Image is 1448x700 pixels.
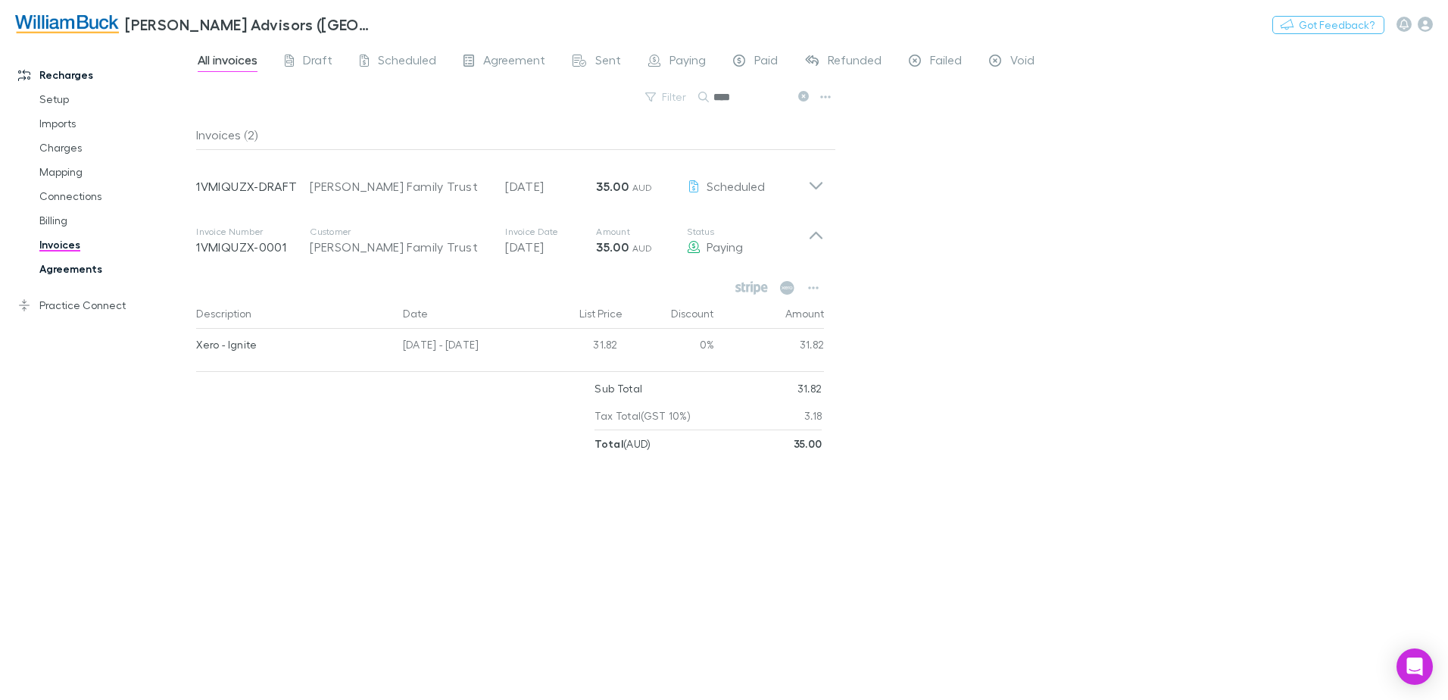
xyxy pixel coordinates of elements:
span: Paying [669,52,706,72]
p: 31.82 [797,375,822,402]
p: 1VMIQUZX-0001 [196,238,310,256]
span: Scheduled [378,52,436,72]
span: Paid [754,52,778,72]
strong: 35.00 [596,239,629,255]
h3: [PERSON_NAME] Advisors ([GEOGRAPHIC_DATA]) Pty Ltd [125,15,376,33]
strong: 35.00 [794,437,822,450]
p: Tax Total (GST 10%) [594,402,691,430]
span: Failed [930,52,962,72]
span: AUD [632,182,653,193]
div: [PERSON_NAME] Family Trust [310,177,490,195]
span: Refunded [828,52,882,72]
strong: Total [594,437,623,450]
div: 1VMIQUZX-DRAFT[PERSON_NAME] Family Trust[DATE]35.00 AUDScheduled [184,150,836,211]
button: Got Feedback? [1272,16,1384,34]
span: Draft [303,52,332,72]
p: [DATE] [505,177,596,195]
p: Invoice Number [196,226,310,238]
span: Scheduled [707,179,765,193]
p: Amount [596,226,687,238]
p: 1VMIQUZX-DRAFT [196,177,310,195]
p: [DATE] [505,238,596,256]
button: Filter [638,88,695,106]
div: 31.82 [715,329,825,365]
strong: 35.00 [596,179,629,194]
p: ( AUD ) [594,430,651,458]
a: Mapping [24,160,204,184]
p: 3.18 [804,402,822,430]
span: All invoices [198,52,257,72]
span: Sent [595,52,621,72]
div: Xero - Ignite [196,329,391,361]
div: 0% [624,329,715,365]
a: Billing [24,208,204,233]
a: Charges [24,136,204,160]
div: Open Intercom Messenger [1397,648,1433,685]
a: Connections [24,184,204,208]
p: Invoice Date [505,226,596,238]
p: Sub Total [594,375,642,402]
div: [DATE] - [DATE] [397,329,533,365]
a: Invoices [24,233,204,257]
a: [PERSON_NAME] Advisors ([GEOGRAPHIC_DATA]) Pty Ltd [6,6,385,42]
p: Status [687,226,808,238]
a: Setup [24,87,204,111]
a: Practice Connect [3,293,204,317]
span: Void [1010,52,1035,72]
span: AUD [632,242,653,254]
a: Imports [24,111,204,136]
a: Agreements [24,257,204,281]
div: 31.82 [533,329,624,365]
div: Invoice Number1VMIQUZX-0001Customer[PERSON_NAME] Family TrustInvoice Date[DATE]Amount35.00 AUDSta... [184,211,836,271]
span: Agreement [483,52,545,72]
a: Recharges [3,63,204,87]
img: William Buck Advisors (WA) Pty Ltd's Logo [15,15,119,33]
span: Paying [707,239,743,254]
div: [PERSON_NAME] Family Trust [310,238,490,256]
p: Customer [310,226,490,238]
